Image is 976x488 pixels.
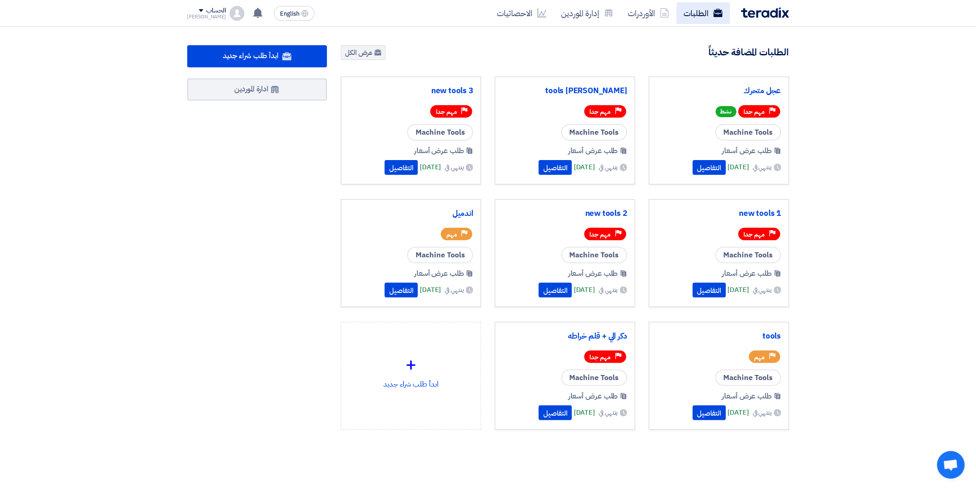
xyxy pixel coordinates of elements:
a: إدارة الموردين [554,2,621,24]
button: التفاصيل [385,160,418,175]
a: tools [PERSON_NAME] [503,86,627,95]
span: مهم جدا [590,230,611,239]
span: طلب عرض أسعار [568,268,618,279]
span: Machine Tools [561,247,627,263]
button: التفاصيل [385,283,418,298]
span: ينتهي في [753,162,772,172]
a: new tools 3 [349,86,473,95]
span: ينتهي في [753,408,772,417]
a: عرض الكل [341,45,386,60]
span: [DATE] [574,407,595,418]
span: طلب عرض أسعار [722,145,772,156]
span: [DATE] [420,285,441,295]
span: [DATE] [420,162,441,173]
span: [DATE] [728,407,749,418]
span: Machine Tools [715,247,781,263]
span: [DATE] [574,162,595,173]
span: ينتهي في [599,162,618,172]
span: ابدأ طلب شراء جديد [223,50,279,61]
button: التفاصيل [693,283,726,298]
span: [DATE] [728,162,749,173]
div: [PERSON_NAME] [187,14,226,19]
span: مهم جدا [436,107,457,116]
span: Machine Tools [561,124,627,141]
span: طلب عرض أسعار [568,391,618,402]
span: Machine Tools [715,124,781,141]
span: ينتهي في [599,408,618,417]
span: مهم جدا [744,107,765,116]
span: Machine Tools [407,124,473,141]
a: new tools 2 [503,209,627,218]
div: + [349,351,473,379]
a: tools [657,332,781,341]
span: Machine Tools [407,247,473,263]
a: عجل متحرك [657,86,781,95]
div: ابدأ طلب شراء جديد [349,330,473,411]
a: 1 new tools [657,209,781,218]
span: English [280,11,299,17]
span: مهم [755,353,765,362]
h4: الطلبات المضافة حديثاً [709,46,789,58]
button: التفاصيل [539,283,572,298]
span: طلب عرض أسعار [414,145,464,156]
a: ادارة الموردين [187,78,327,101]
span: ينتهي في [445,162,464,172]
a: اندميل [349,209,473,218]
span: مهم جدا [744,230,765,239]
span: مهم جدا [590,353,611,362]
span: ينتهي في [445,285,464,295]
button: التفاصيل [539,160,572,175]
a: الطلبات [677,2,730,24]
span: مهم جدا [590,107,611,116]
div: Open chat [937,451,965,479]
a: الاحصائيات [490,2,554,24]
img: Teradix logo [741,7,789,18]
span: [DATE] [728,285,749,295]
span: Machine Tools [561,369,627,386]
span: طلب عرض أسعار [722,391,772,402]
button: التفاصيل [539,405,572,420]
span: طلب عرض أسعار [568,145,618,156]
span: Machine Tools [715,369,781,386]
img: profile_test.png [230,6,244,21]
span: ينتهي في [599,285,618,295]
span: ينتهي في [753,285,772,295]
div: الحساب [206,7,226,15]
a: الأوردرات [621,2,677,24]
button: التفاصيل [693,405,726,420]
button: التفاصيل [693,160,726,175]
span: مهم [446,230,457,239]
a: دكر الي + قلم خراطه [503,332,627,341]
span: طلب عرض أسعار [722,268,772,279]
button: English [274,6,315,21]
span: [DATE] [574,285,595,295]
span: نشط [716,106,737,117]
span: طلب عرض أسعار [414,268,464,279]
